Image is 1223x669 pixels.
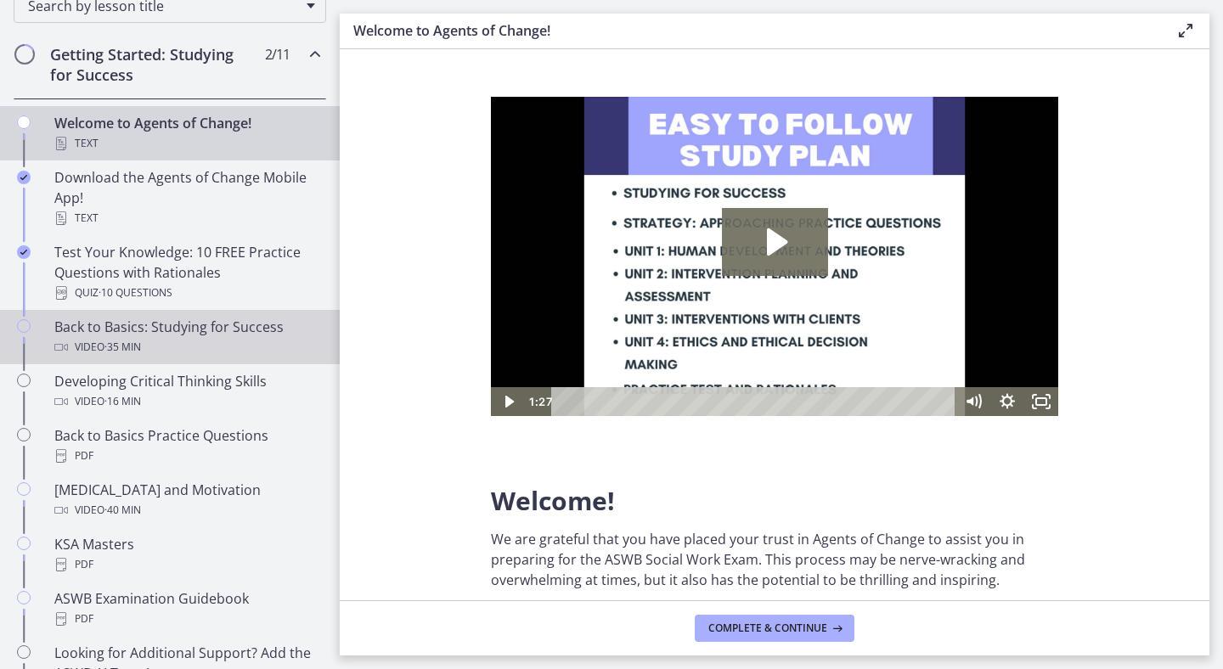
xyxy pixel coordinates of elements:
[54,554,319,575] div: PDF
[54,371,319,412] div: Developing Critical Thinking Skills
[99,283,172,303] span: · 10 Questions
[533,290,567,319] button: Fullscreen
[353,20,1148,41] h3: Welcome to Agents of Change!
[104,500,141,520] span: · 40 min
[50,44,257,85] h2: Getting Started: Studying for Success
[54,242,319,303] div: Test Your Knowledge: 10 FREE Practice Questions with Rationales
[491,483,615,518] span: Welcome!
[54,337,319,357] div: Video
[54,588,319,629] div: ASWB Examination Guidebook
[265,44,290,65] span: 2 / 11
[54,208,319,228] div: Text
[54,391,319,412] div: Video
[17,245,31,259] i: Completed
[465,290,499,319] button: Mute
[73,290,457,319] div: Playbar
[54,317,319,357] div: Back to Basics: Studying for Success
[104,337,141,357] span: · 35 min
[17,171,31,184] i: Completed
[54,133,319,154] div: Text
[54,446,319,466] div: PDF
[231,111,337,179] button: Play Video: c1o6hcmjueu5qasqsu00.mp4
[54,283,319,303] div: Quiz
[54,534,319,575] div: KSA Masters
[499,290,533,319] button: Show settings menu
[54,609,319,629] div: PDF
[695,615,854,642] button: Complete & continue
[708,621,827,635] span: Complete & continue
[491,529,1058,590] p: We are grateful that you have placed your trust in Agents of Change to assist you in preparing fo...
[54,500,319,520] div: Video
[54,425,319,466] div: Back to Basics Practice Questions
[54,113,319,154] div: Welcome to Agents of Change!
[104,391,141,412] span: · 16 min
[54,480,319,520] div: [MEDICAL_DATA] and Motivation
[54,167,319,228] div: Download the Agents of Change Mobile App!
